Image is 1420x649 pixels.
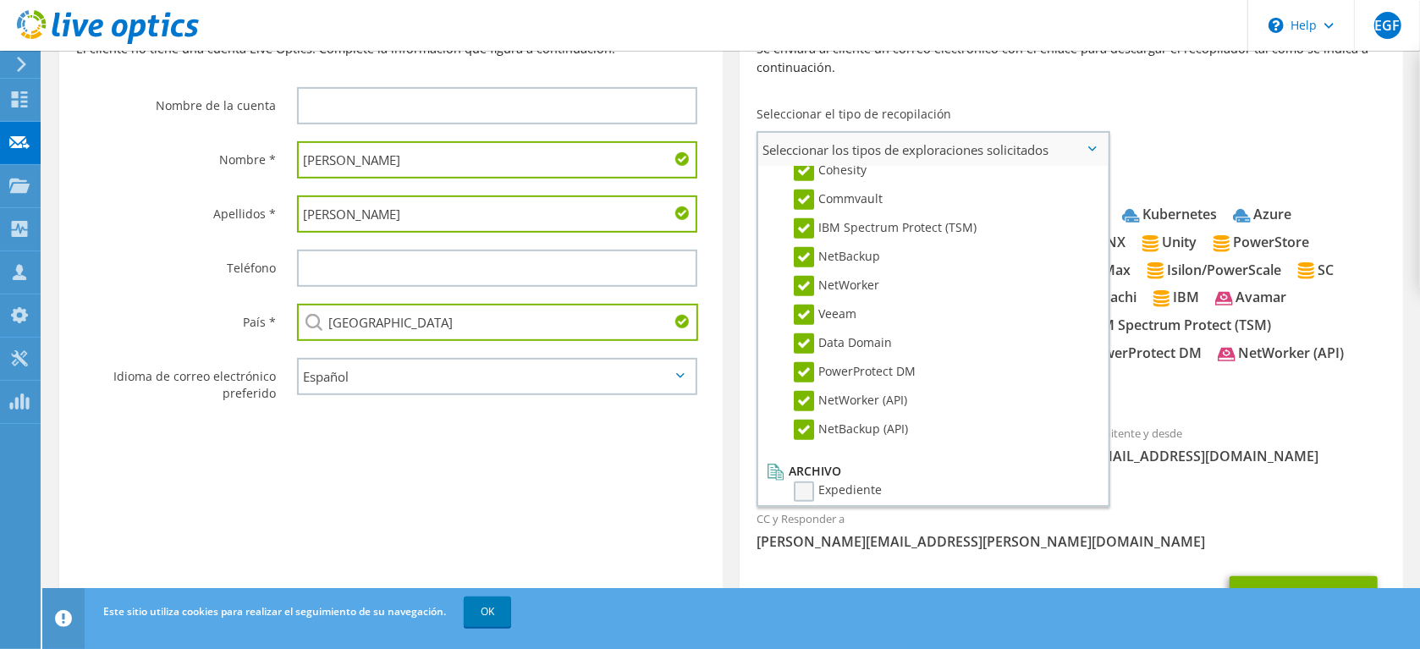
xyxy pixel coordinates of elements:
[1088,447,1386,465] span: [EMAIL_ADDRESS][DOMAIN_NAME]
[1122,205,1217,224] div: Kubernetes
[1071,415,1403,474] div: Remitente y desde
[1213,233,1309,252] div: PowerStore
[758,133,1108,167] span: Seleccionar los tipos de exploraciones solicitados
[1269,18,1284,33] svg: \n
[1068,316,1271,335] div: IBM Spectrum Protect (TSM)
[1066,344,1202,363] div: PowerProtect DM
[76,87,276,114] label: Nombre de la cuenta
[1297,261,1334,280] div: SC
[1147,261,1281,280] div: Isilon/PowerScale
[76,141,276,168] label: Nombre *
[740,415,1071,492] div: Para
[794,190,883,210] label: Commvault
[794,276,879,296] label: NetWorker
[740,501,1403,559] div: CC y Responder a
[1374,12,1401,39] span: EGF
[76,304,276,331] label: País *
[1142,233,1197,252] div: Unity
[1218,344,1344,363] div: NetWorker (API)
[794,333,892,354] label: Data Domain
[794,247,880,267] label: NetBackup
[794,218,977,239] label: IBM Spectrum Protect (TSM)
[76,195,276,223] label: Apellidos *
[757,532,1386,551] span: [PERSON_NAME][EMAIL_ADDRESS][PERSON_NAME][DOMAIN_NAME]
[794,420,908,440] label: NetBackup (API)
[757,106,951,123] label: Seleccionar el tipo de recopilación
[1153,288,1199,307] div: IBM
[794,161,867,181] label: Cohesity
[464,597,511,627] a: OK
[794,305,856,325] label: Veeam
[76,250,276,277] label: Teléfono
[76,358,276,402] label: Idioma de correo electrónico preferido
[1233,205,1291,224] div: Azure
[794,391,907,411] label: NetWorker (API)
[794,362,916,382] label: PowerProtect DM
[1215,288,1286,307] div: Avamar
[762,461,1099,481] li: Archivo
[103,604,446,619] span: Este sitio utiliza cookies para realizar el seguimiento de su navegación.
[740,173,1403,407] div: Recopilaciones solicitadas
[794,481,882,502] label: Expediente
[757,40,1386,77] p: Se enviará al cliente un correo electrónico con el enlace para descargar el recopilador tal como ...
[1230,576,1378,622] button: Enviar solicitud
